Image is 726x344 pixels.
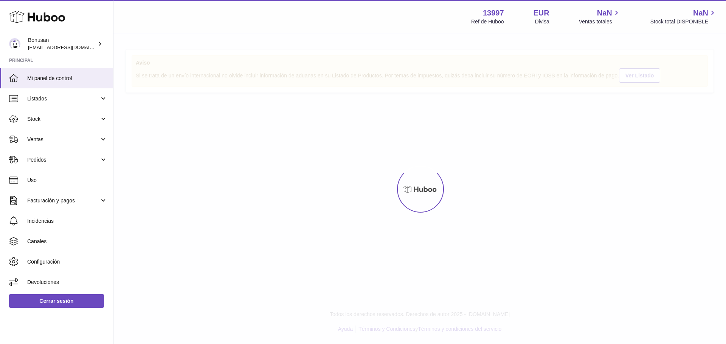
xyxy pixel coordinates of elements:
span: Incidencias [27,218,107,225]
span: Mi panel de control [27,75,107,82]
span: Ventas [27,136,99,143]
span: NaN [597,8,612,18]
div: Ref de Huboo [471,18,504,25]
span: Pedidos [27,156,99,164]
a: NaN Stock total DISPONIBLE [650,8,717,25]
span: Uso [27,177,107,184]
span: Devoluciones [27,279,107,286]
span: Facturación y pagos [27,197,99,204]
div: Divisa [535,18,549,25]
a: Cerrar sesión [9,294,104,308]
span: [EMAIL_ADDRESS][DOMAIN_NAME] [28,44,111,50]
span: Stock total DISPONIBLE [650,18,717,25]
span: Stock [27,116,99,123]
div: Bonusan [28,37,96,51]
span: NaN [693,8,708,18]
a: NaN Ventas totales [579,8,621,25]
span: Configuración [27,258,107,265]
span: Listados [27,95,99,102]
strong: 13997 [483,8,504,18]
strong: EUR [534,8,549,18]
img: info@bonusan.es [9,38,20,49]
span: Ventas totales [579,18,621,25]
span: Canales [27,238,107,245]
